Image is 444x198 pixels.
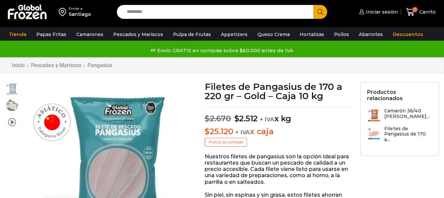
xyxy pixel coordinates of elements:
[234,114,239,123] span: $
[254,28,293,41] a: Queso Crema
[260,116,274,123] span: + IVA
[31,62,82,68] a: Pescados y Mariscos
[110,28,166,41] a: Pescados y Mariscos
[59,6,69,18] img: address-field-icon.svg
[296,28,327,41] a: Hortalizas
[205,107,350,124] p: x kg
[384,126,432,142] h3: Filetes de Pangasius de 170 a...
[6,28,30,41] a: Tienda
[170,28,214,41] a: Pulpa de Frutas
[412,7,418,12] span: 0
[87,62,113,68] a: Pangasius
[205,127,210,136] span: $
[390,28,427,41] a: Descuentos
[69,11,91,18] div: Santiago
[205,138,247,146] p: Precio al contado
[218,28,251,41] a: Appetizers
[384,108,432,119] h3: Camarón 36/40 [PERSON_NAME]...
[367,126,432,146] a: Filetes de Pangasius de 170 a...
[364,9,398,15] span: Iniciar sesión
[367,108,432,122] a: Camarón 36/40 [PERSON_NAME]...
[205,127,350,137] p: x caja
[235,129,250,136] span: + IVA
[418,9,436,15] span: Carrito
[205,153,350,185] p: Nuestros filetes de pangasius son la opción ideal para restaurantes que buscan un pescado de cali...
[205,82,350,100] h1: Filetes de Pangasius de 170 a 220 gr – Gold – Caja 10 kg
[404,4,437,20] a: 0 Carrito
[234,114,258,123] bdi: 2.512
[73,28,107,41] a: Camarones
[33,28,70,41] a: Papas Fritas
[356,28,386,41] a: Abarrotes
[367,89,432,101] h2: Productos relacionados
[12,62,113,68] nav: Breadcrumb
[205,114,231,123] bdi: 2.670
[5,99,18,112] span: fotos web (1080 x 1080 px) (13)
[205,114,210,123] span: $
[12,62,25,68] a: Inicio
[331,28,352,41] a: Pollos
[5,82,18,96] span: pangasius
[358,5,398,19] a: Iniciar sesión
[205,127,233,136] bdi: 25.120
[69,6,91,11] div: Enviar a
[313,5,327,19] button: Search button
